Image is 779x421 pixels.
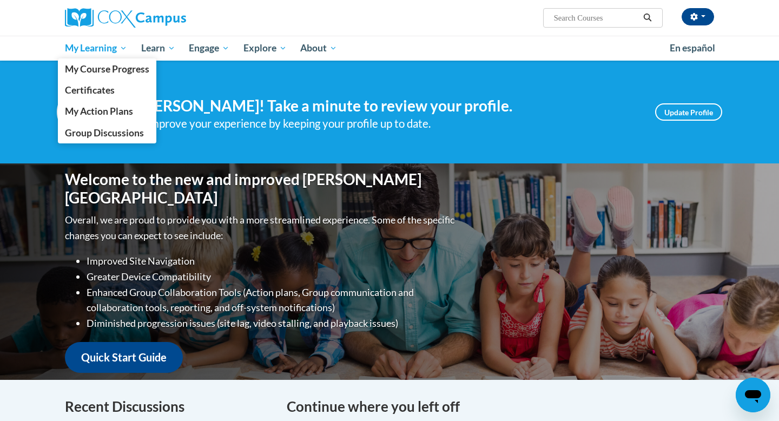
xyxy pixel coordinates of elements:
a: About [294,36,345,61]
img: Profile Image [57,88,105,136]
input: Search Courses [553,11,639,24]
span: Engage [189,42,229,55]
button: Account Settings [682,8,714,25]
h4: Hi [PERSON_NAME]! Take a minute to review your profile. [122,97,639,115]
li: Improved Site Navigation [87,253,457,269]
a: Quick Start Guide [65,342,183,373]
a: My Action Plans [58,101,156,122]
iframe: Button to launch messaging window [736,378,770,412]
a: Certificates [58,80,156,101]
li: Diminished progression issues (site lag, video stalling, and playback issues) [87,315,457,331]
li: Greater Device Compatibility [87,269,457,285]
span: My Learning [65,42,127,55]
h4: Recent Discussions [65,396,270,417]
p: Overall, we are proud to provide you with a more streamlined experience. Some of the specific cha... [65,212,457,244]
li: Enhanced Group Collaboration Tools (Action plans, Group communication and collaboration tools, re... [87,285,457,316]
div: Main menu [49,36,730,61]
a: Engage [182,36,236,61]
h1: Welcome to the new and improved [PERSON_NAME][GEOGRAPHIC_DATA] [65,170,457,207]
a: Group Discussions [58,122,156,143]
span: Learn [141,42,175,55]
a: Explore [236,36,294,61]
span: En español [670,42,715,54]
span: About [300,42,337,55]
a: My Course Progress [58,58,156,80]
div: Help improve your experience by keeping your profile up to date. [122,115,639,133]
a: Cox Campus [65,8,270,28]
span: Explore [243,42,287,55]
img: Cox Campus [65,8,186,28]
a: Learn [134,36,182,61]
span: Group Discussions [65,127,144,139]
h4: Continue where you left off [287,396,714,417]
a: En español [663,37,722,60]
span: My Action Plans [65,106,133,117]
a: Update Profile [655,103,722,121]
a: My Learning [58,36,134,61]
span: Certificates [65,84,115,96]
button: Search [639,11,656,24]
span: My Course Progress [65,63,149,75]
